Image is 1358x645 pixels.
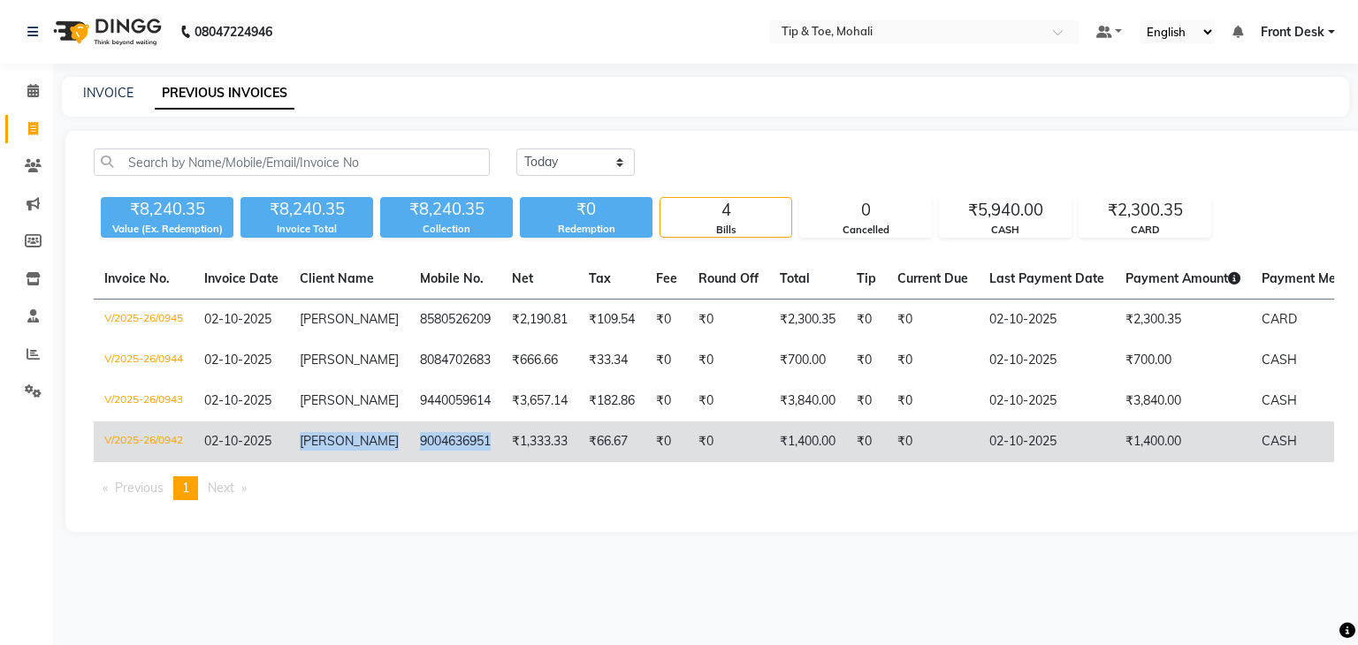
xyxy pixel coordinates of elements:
a: INVOICE [83,85,134,101]
td: ₹700.00 [1115,340,1251,381]
span: 02-10-2025 [204,352,271,368]
div: ₹0 [520,197,652,222]
div: Value (Ex. Redemption) [101,222,233,237]
input: Search by Name/Mobile/Email/Invoice No [94,148,490,176]
td: 02-10-2025 [979,300,1115,341]
span: Client Name [300,270,374,286]
span: Last Payment Date [989,270,1104,286]
span: 02-10-2025 [204,311,271,327]
span: [PERSON_NAME] [300,311,399,327]
td: ₹33.34 [578,340,645,381]
span: CARD [1262,311,1297,327]
td: V/2025-26/0945 [94,300,194,341]
td: ₹0 [887,421,979,462]
td: V/2025-26/0944 [94,340,194,381]
td: ₹3,657.14 [501,381,578,421]
td: 9440059614 [409,381,501,421]
td: ₹0 [846,421,887,462]
td: ₹0 [688,340,769,381]
td: ₹0 [688,300,769,341]
td: ₹0 [887,340,979,381]
span: Front Desk [1261,23,1324,42]
td: ₹3,840.00 [1115,381,1251,421]
td: ₹2,300.35 [769,300,846,341]
div: Invoice Total [240,222,373,237]
td: ₹0 [645,381,688,421]
td: ₹0 [887,381,979,421]
td: ₹0 [846,340,887,381]
span: 1 [182,480,189,496]
td: ₹0 [846,381,887,421]
span: CASH [1262,352,1297,368]
span: CASH [1262,433,1297,449]
span: Invoice Date [204,270,278,286]
td: 8580526209 [409,300,501,341]
td: ₹0 [645,340,688,381]
td: V/2025-26/0942 [94,421,194,462]
td: ₹182.86 [578,381,645,421]
div: Bills [660,223,791,238]
td: ₹1,400.00 [769,421,846,462]
span: Payment Amount [1125,270,1240,286]
span: [PERSON_NAME] [300,392,399,408]
span: [PERSON_NAME] [300,352,399,368]
td: ₹3,840.00 [769,381,846,421]
td: ₹2,190.81 [501,300,578,341]
td: ₹700.00 [769,340,846,381]
td: ₹0 [688,381,769,421]
span: Fee [656,270,677,286]
div: Redemption [520,222,652,237]
td: ₹1,400.00 [1115,421,1251,462]
a: PREVIOUS INVOICES [155,78,294,110]
div: Collection [380,222,513,237]
span: Current Due [897,270,968,286]
div: ₹8,240.35 [240,197,373,222]
td: ₹0 [887,300,979,341]
span: Total [780,270,810,286]
div: CASH [940,223,1071,238]
div: 4 [660,198,791,223]
div: ₹5,940.00 [940,198,1071,223]
td: ₹0 [846,300,887,341]
td: ₹0 [645,421,688,462]
b: 08047224946 [195,7,272,57]
td: ₹0 [645,300,688,341]
td: 02-10-2025 [979,340,1115,381]
span: Round Off [698,270,759,286]
td: V/2025-26/0943 [94,381,194,421]
td: 02-10-2025 [979,381,1115,421]
td: 9004636951 [409,421,501,462]
div: ₹8,240.35 [380,197,513,222]
div: 0 [800,198,931,223]
td: ₹2,300.35 [1115,300,1251,341]
span: Invoice No. [104,270,170,286]
span: [PERSON_NAME] [300,433,399,449]
span: 02-10-2025 [204,433,271,449]
div: Cancelled [800,223,931,238]
span: Previous [115,480,164,496]
td: ₹109.54 [578,300,645,341]
td: 8084702683 [409,340,501,381]
td: ₹0 [688,421,769,462]
div: CARD [1080,223,1210,238]
span: Mobile No. [420,270,484,286]
span: 02-10-2025 [204,392,271,408]
td: 02-10-2025 [979,421,1115,462]
td: ₹666.66 [501,340,578,381]
nav: Pagination [94,476,1334,500]
span: Net [512,270,533,286]
span: Tax [589,270,611,286]
td: ₹1,333.33 [501,421,578,462]
div: ₹8,240.35 [101,197,233,222]
span: Next [208,480,234,496]
span: CASH [1262,392,1297,408]
span: Tip [857,270,876,286]
div: ₹2,300.35 [1080,198,1210,223]
img: logo [45,7,166,57]
td: ₹66.67 [578,421,645,462]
